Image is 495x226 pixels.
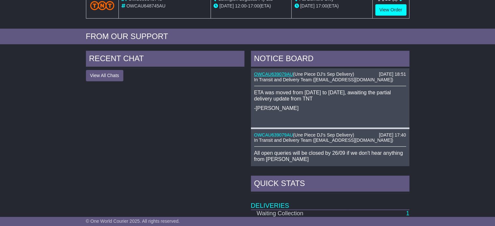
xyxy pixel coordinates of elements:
span: © One World Courier 2025. All rights reserved. [86,219,180,224]
a: OWCAU639079AU [254,132,293,138]
span: 17:00 [316,3,327,8]
div: - (ETA) [213,3,289,9]
span: In Transit and Delivery Team ([EMAIL_ADDRESS][DOMAIN_NAME]) [254,138,393,143]
div: NOTICE BOARD [251,51,409,68]
td: Deliveries [251,193,409,210]
span: 17:00 [248,3,259,8]
p: -[PERSON_NAME] [254,105,406,111]
div: ( ) [254,72,406,77]
img: TNT_Domestic.png [90,1,115,10]
p: ETA was moved from [DATE] to [DATE], awaiting the partial delivery update from TNT [254,89,406,102]
span: [DATE] [300,3,314,8]
div: Quick Stats [251,176,409,193]
div: ( ) [254,132,406,138]
span: In Transit and Delivery Team ([EMAIL_ADDRESS][DOMAIN_NAME]) [254,77,393,82]
a: View Order [375,4,406,16]
td: Waiting Collection [251,210,347,217]
div: [DATE] 17:40 [379,132,406,138]
div: FROM OUR SUPPORT [86,32,409,41]
p: All open queries will be closed by 26/09 if we don't hear anything from [PERSON_NAME] [254,150,406,162]
button: View All Chats [86,70,123,81]
p: -[PERSON_NAME] [254,166,406,172]
a: OWCAU639079AU [254,72,293,77]
span: 12:00 [235,3,246,8]
div: RECENT CHAT [86,51,244,68]
span: Une Piece DJ's Sep Delivery [295,132,353,138]
a: 1 [406,210,409,217]
div: (ETA) [294,3,369,9]
span: [DATE] [219,3,234,8]
span: OWCAU648745AU [126,3,165,8]
span: Une Piece DJ's Sep Delivery [295,72,353,77]
div: [DATE] 18:51 [379,72,406,77]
